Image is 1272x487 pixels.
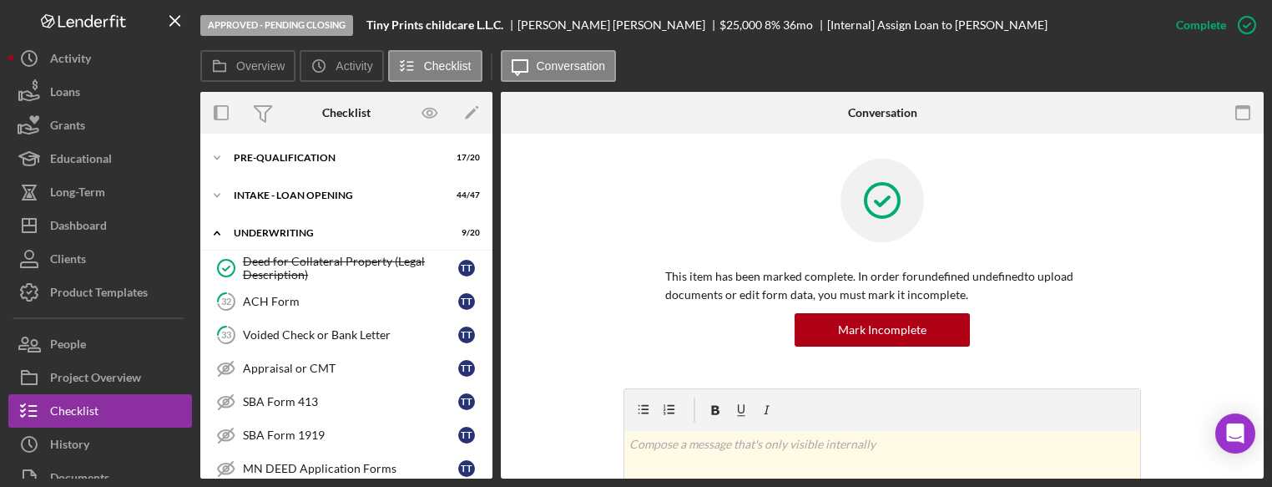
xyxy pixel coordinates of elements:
div: Project Overview [50,361,141,398]
div: Activity [50,42,91,79]
button: Long-Term [8,175,192,209]
button: Complete [1159,8,1264,42]
button: Loans [8,75,192,109]
div: Open Intercom Messenger [1215,413,1255,454]
div: T T [458,460,475,477]
button: Product Templates [8,276,192,309]
div: Product Templates [50,276,148,313]
div: T T [458,360,475,377]
a: MN DEED Application FormsTT [209,452,484,485]
div: INTAKE - LOAN OPENING [234,190,438,200]
button: Mark Incomplete [795,313,970,347]
div: 44 / 47 [450,190,480,200]
div: Appraisal or CMT [243,362,458,375]
tspan: 32 [221,296,231,307]
span: $25,000 [719,18,762,32]
button: Overview [200,50,295,82]
button: Checklist [8,394,192,428]
div: History [50,428,89,465]
div: Voided Check or Bank Letter [243,328,458,342]
div: Conversation [848,106,917,119]
button: Clients [8,242,192,276]
div: SBA Form 413 [243,395,458,408]
div: Loans [50,75,80,113]
button: Activity [300,50,383,82]
label: Activity [336,59,372,73]
div: 17 / 20 [450,153,480,163]
button: Checklist [388,50,482,82]
div: T T [458,393,475,410]
a: 33Voided Check or Bank LetterTT [209,318,484,352]
div: Dashboard [50,209,107,246]
div: T T [458,260,475,276]
div: Deed for Collateral Property (Legal Description) [243,255,458,282]
div: Complete [1176,8,1226,42]
div: T T [458,327,475,343]
button: Activity [8,42,192,75]
div: [PERSON_NAME] [PERSON_NAME] [517,18,719,32]
label: Checklist [424,59,472,73]
button: People [8,327,192,361]
div: 9 / 20 [450,228,480,238]
button: Conversation [501,50,617,82]
p: This item has been marked complete. In order for undefined undefined to upload documents or edit ... [665,267,1099,305]
a: Deed for Collateral Property (Legal Description)TT [209,251,484,285]
div: Checklist [322,106,371,119]
div: [Internal] Assign Loan to [PERSON_NAME] [827,18,1047,32]
label: Conversation [537,59,606,73]
a: Appraisal or CMTTT [209,352,484,385]
button: Project Overview [8,361,192,394]
div: Mark Incomplete [838,313,926,347]
button: History [8,428,192,461]
button: Educational [8,142,192,175]
a: SBA Form 1919TT [209,419,484,452]
div: Educational [50,142,112,180]
tspan: 33 [221,329,231,340]
div: Checklist [50,394,98,432]
div: People [50,327,86,365]
button: Grants [8,109,192,142]
button: Dashboard [8,209,192,242]
div: Approved - Pending Closing [200,15,353,36]
a: SBA Form 413TT [209,385,484,419]
div: T T [458,427,475,444]
b: Tiny Prints childcare L.L.C. [366,18,503,32]
div: Pre-Qualification [234,153,438,163]
label: Overview [236,59,285,73]
div: UNDERWRITING [234,228,438,238]
div: 8 % [765,18,780,32]
div: MN DEED Application Forms [243,462,458,475]
div: Long-Term [50,175,105,213]
div: SBA Form 1919 [243,429,458,442]
div: ACH Form [243,295,458,308]
div: T T [458,293,475,310]
div: Grants [50,109,85,146]
div: 36 mo [783,18,813,32]
a: 32ACH FormTT [209,285,484,318]
div: Clients [50,242,86,280]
